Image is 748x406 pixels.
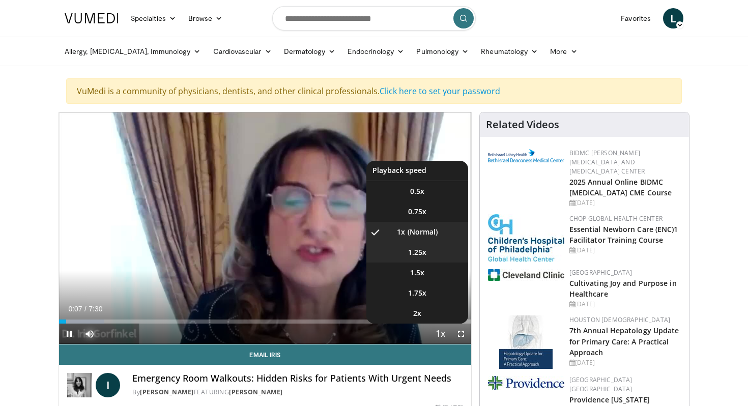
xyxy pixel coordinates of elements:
div: Progress Bar [59,320,471,324]
span: 2x [413,308,421,318]
a: BIDMC [PERSON_NAME][MEDICAL_DATA] and [MEDICAL_DATA] Center [569,149,645,176]
a: Rheumatology [475,41,544,62]
a: 7th Annual Hepatology Update for Primary Care: A Practical Approach [569,326,679,357]
img: c96b19ec-a48b-46a9-9095-935f19585444.png.150x105_q85_autocrop_double_scale_upscale_version-0.2.png [488,149,564,162]
a: [PERSON_NAME] [229,388,283,396]
img: 8fbf8b72-0f77-40e1-90f4-9648163fd298.jpg.150x105_q85_autocrop_double_scale_upscale_version-0.2.jpg [488,214,564,262]
a: Pulmonology [410,41,475,62]
span: 1.75x [408,288,426,298]
a: 2025 Annual Online BIDMC [MEDICAL_DATA] CME Course [569,177,672,197]
a: Cultivating Joy and Purpose in Healthcare [569,278,677,299]
a: Click here to set your password [380,85,500,97]
div: By FEATURING [132,388,463,397]
div: [DATE] [569,300,681,309]
span: 1x [397,227,405,237]
span: / [84,305,87,313]
div: [DATE] [569,358,681,367]
a: [GEOGRAPHIC_DATA] [569,268,632,277]
span: 0:07 [68,305,82,313]
a: Email Iris [59,344,471,365]
a: Houston [DEMOGRAPHIC_DATA] [569,315,670,324]
a: Favorites [615,8,657,28]
a: Essential Newborn Care (ENC)1 Facilitator Training Course [569,224,678,245]
button: Pause [59,324,79,344]
a: CHOP Global Health Center [569,214,663,223]
h4: Related Videos [486,119,559,131]
div: [DATE] [569,198,681,208]
a: More [544,41,583,62]
a: Endocrinology [341,41,410,62]
span: 0.75x [408,207,426,217]
span: 0.5x [410,186,424,196]
button: Mute [79,324,100,344]
a: [PERSON_NAME] [140,388,194,396]
a: Cardiovascular [207,41,278,62]
span: 1.25x [408,247,426,257]
div: VuMedi is a community of physicians, dentists, and other clinical professionals. [66,78,682,104]
a: Browse [182,8,229,28]
h4: Emergency Room Walkouts: Hidden Risks for Patients With Urgent Needs [132,373,463,384]
input: Search topics, interventions [272,6,476,31]
button: Fullscreen [451,324,471,344]
a: I [96,373,120,397]
img: Dr. Iris Gorfinkel [67,373,92,397]
img: VuMedi Logo [65,13,119,23]
a: Allergy, [MEDICAL_DATA], Immunology [59,41,207,62]
button: Playback Rate [430,324,451,344]
a: Specialties [125,8,182,28]
span: 1.5x [410,268,424,278]
img: 9aead070-c8c9-47a8-a231-d8565ac8732e.png.150x105_q85_autocrop_double_scale_upscale_version-0.2.jpg [488,376,564,390]
div: [DATE] [569,246,681,255]
img: 1ef99228-8384-4f7a-af87-49a18d542794.png.150x105_q85_autocrop_double_scale_upscale_version-0.2.jpg [488,269,564,281]
a: [GEOGRAPHIC_DATA] [GEOGRAPHIC_DATA] [569,375,632,393]
a: Dermatology [278,41,342,62]
video-js: Video Player [59,112,471,344]
a: L [663,8,683,28]
span: 7:30 [89,305,102,313]
img: 83b65fa9-3c25-403e-891e-c43026028dd2.jpg.150x105_q85_autocrop_double_scale_upscale_version-0.2.jpg [499,315,553,369]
